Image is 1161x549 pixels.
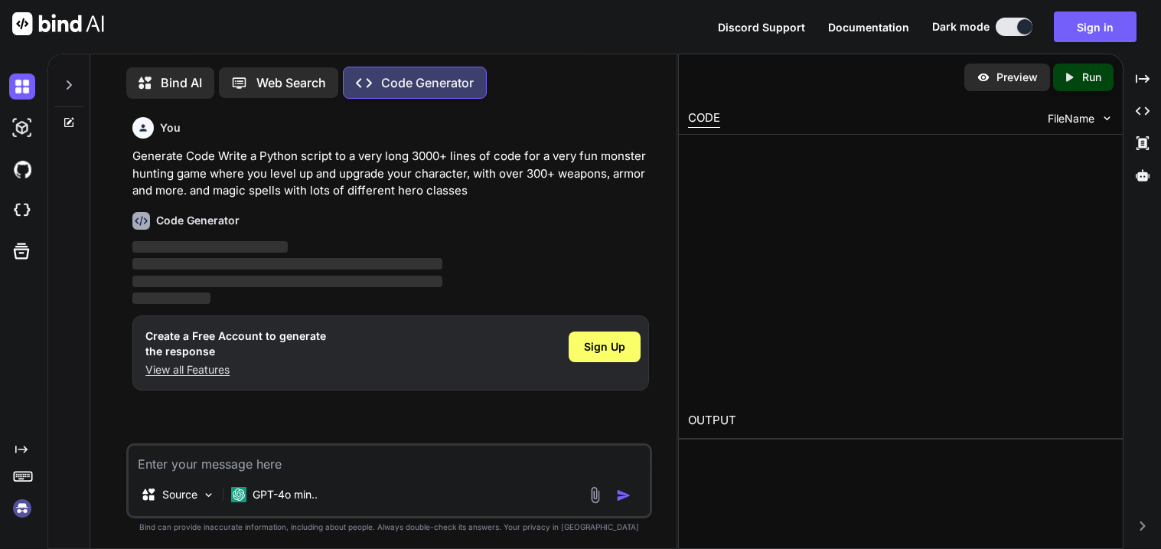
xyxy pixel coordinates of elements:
span: ‌ [132,292,210,304]
p: View all Features [145,362,326,377]
p: Generate Code Write a Python script to a very long 3000+ lines of code for a very fun monster hun... [132,148,649,200]
span: FileName [1048,111,1094,126]
span: ‌ [132,258,442,270]
p: Bind AI [161,74,202,92]
h1: Create a Free Account to generate the response [145,328,326,359]
img: attachment [586,486,604,504]
div: CODE [688,109,720,128]
img: preview [977,70,990,84]
p: GPT-4o min.. [253,487,318,502]
p: Source [162,487,197,502]
h2: OUTPUT [679,403,1123,439]
img: icon [616,488,631,503]
img: chevron down [1101,112,1114,125]
p: Run [1082,70,1101,85]
img: githubDark [9,156,35,182]
img: GPT-4o mini [231,487,246,502]
img: signin [9,495,35,521]
p: Code Generator [381,74,474,92]
img: cloudideIcon [9,198,35,224]
span: ‌ [132,276,442,287]
button: Discord Support [718,19,805,35]
button: Sign in [1054,11,1137,42]
span: Documentation [828,21,909,34]
img: Bind AI [12,12,104,35]
span: Discord Support [718,21,805,34]
span: Sign Up [584,339,625,355]
img: Pick Models [202,489,215,502]
span: ‌ [132,241,288,253]
img: darkChat [9,74,35,100]
span: Dark mode [932,19,990,34]
p: Preview [996,70,1038,85]
p: Web Search [256,74,326,92]
h6: You [160,120,181,136]
h6: Code Generator [156,213,240,228]
img: darkAi-studio [9,115,35,141]
p: Bind can provide inaccurate information, including about people. Always double-check its answers.... [126,521,652,533]
button: Documentation [828,19,909,35]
